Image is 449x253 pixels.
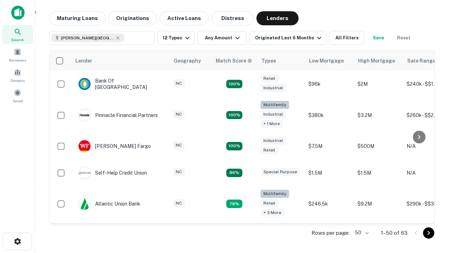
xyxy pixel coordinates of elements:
[169,51,212,71] th: Geography
[261,190,289,198] div: Multifamily
[354,186,403,222] td: $9.2M
[311,229,349,237] p: Rows per page:
[79,167,91,179] img: picture
[9,57,26,63] span: Borrowers
[216,57,252,65] div: Capitalize uses an advanced AI algorithm to match your search with the best lender. The match sco...
[249,31,327,45] button: Originated Last 6 Months
[226,142,242,150] div: Matching Properties: 14, hasApolloMatch: undefined
[261,84,286,92] div: Industrial
[305,133,354,160] td: $7.5M
[367,31,390,45] button: Save your search to get updates of matches that match your search criteria.
[261,168,300,176] div: Special Purpose
[11,37,24,43] span: Search
[261,110,286,118] div: Industrial
[173,79,185,87] div: NC
[78,78,162,90] div: Bank Of [GEOGRAPHIC_DATA]
[13,98,23,104] span: Saved
[226,80,242,88] div: Matching Properties: 14, hasApolloMatch: undefined
[75,57,92,65] div: Lender
[173,168,185,176] div: NC
[108,11,157,25] button: Originations
[173,110,185,118] div: NC
[78,140,151,153] div: [PERSON_NAME] Fargo
[78,109,158,122] div: Pinnacle Financial Partners
[174,57,201,65] div: Geography
[79,78,91,90] img: picture
[407,57,436,65] div: Sale Range
[2,66,33,85] a: Contacts
[226,111,242,119] div: Matching Properties: 23, hasApolloMatch: undefined
[212,11,254,25] button: Distress
[79,140,91,152] img: picture
[2,25,33,44] a: Search
[49,11,106,25] button: Maturing Loans
[329,31,364,45] button: All Filters
[11,6,25,20] img: capitalize-icon.png
[160,11,209,25] button: Active Loans
[71,51,169,71] th: Lender
[255,34,323,42] div: Originated Last 6 Months
[226,200,242,208] div: Matching Properties: 10, hasApolloMatch: undefined
[157,31,195,45] button: 12 Types
[381,229,408,237] p: 1–50 of 63
[393,31,415,45] button: Reset
[2,45,33,64] a: Borrowers
[305,71,354,97] td: $96k
[261,137,286,145] div: Industrial
[2,86,33,105] a: Saved
[257,51,305,71] th: Types
[261,74,278,83] div: Retail
[173,199,185,207] div: NC
[212,51,257,71] th: Capitalize uses an advanced AI algorithm to match your search with the best lender. The match sco...
[354,133,403,160] td: $500M
[309,57,344,65] div: Low Mortgage
[79,109,91,121] img: picture
[261,101,289,109] div: Multifamily
[305,97,354,133] td: $380k
[256,11,299,25] button: Lenders
[358,57,395,65] div: High Mortgage
[78,167,147,179] div: Self-help Credit Union
[354,97,403,133] td: $3.2M
[261,199,278,207] div: Retail
[79,198,91,210] img: picture
[354,160,403,186] td: $1.5M
[414,174,449,208] iframe: Chat Widget
[352,228,370,238] div: 50
[261,146,278,154] div: Retail
[305,51,354,71] th: Low Mortgage
[197,31,247,45] button: Any Amount
[261,209,284,217] div: + 3 more
[354,51,403,71] th: High Mortgage
[305,186,354,222] td: $246.5k
[173,141,185,149] div: NC
[61,35,114,41] span: [PERSON_NAME][GEOGRAPHIC_DATA], [GEOGRAPHIC_DATA]
[261,57,276,65] div: Types
[423,227,434,239] button: Go to next page
[226,169,242,177] div: Matching Properties: 11, hasApolloMatch: undefined
[216,57,251,65] h6: Match Score
[261,120,283,128] div: + 1 more
[11,78,25,83] span: Contacts
[354,71,403,97] td: $2M
[78,197,140,210] div: Atlantic Union Bank
[305,160,354,186] td: $1.5M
